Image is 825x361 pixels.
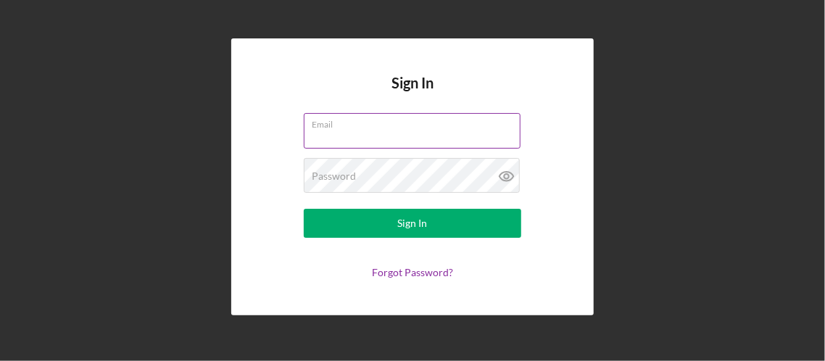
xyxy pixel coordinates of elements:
a: Forgot Password? [372,266,453,278]
label: Email [312,114,521,130]
div: Sign In [398,209,428,238]
h4: Sign In [391,75,434,113]
label: Password [312,170,356,182]
button: Sign In [304,209,521,238]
